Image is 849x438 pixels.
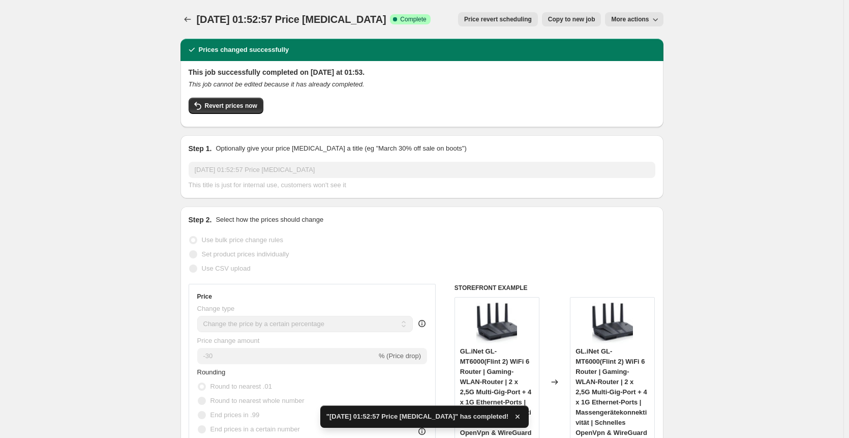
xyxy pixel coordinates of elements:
[197,348,377,364] input: -15
[379,352,421,360] span: % (Price drop)
[210,411,260,419] span: End prices in .99
[210,425,300,433] span: End prices in a certain number
[189,80,365,88] i: This job cannot be edited because it has already completed.
[542,12,601,26] button: Copy to new job
[476,303,517,343] img: 61mSLh-ERLL._AC_SL1500_80x.jpg
[210,383,272,390] span: Round to nearest .01
[202,236,283,244] span: Use bulk price change rules
[326,412,508,422] span: "[DATE] 01:52:57 Price [MEDICAL_DATA]" has completed!
[202,250,289,258] span: Set product prices individually
[180,12,195,26] button: Price change jobs
[189,181,346,189] span: This title is just for internal use, customers won't see it
[464,15,532,23] span: Price revert scheduling
[205,102,257,110] span: Revert prices now
[189,162,655,178] input: 30% off holiday sale
[199,45,289,55] h2: Prices changed successfully
[417,318,427,329] div: help
[605,12,663,26] button: More actions
[592,303,633,343] img: 61mSLh-ERLL._AC_SL1500_80x.jpg
[189,67,655,77] h2: This job successfully completed on [DATE] at 01:53.
[197,337,260,344] span: Price change amount
[202,265,251,272] span: Use CSV upload
[216,215,323,225] p: Select how the prices should change
[197,305,235,312] span: Change type
[400,15,426,23] span: Complete
[189,98,263,114] button: Revert prices now
[189,215,212,225] h2: Step 2.
[210,397,305,404] span: Round to nearest whole number
[197,368,226,376] span: Rounding
[454,284,655,292] h6: STOREFRONT EXAMPLE
[197,293,212,301] h3: Price
[189,143,212,154] h2: Step 1.
[216,143,466,154] p: Optionally give your price [MEDICAL_DATA] a title (eg "March 30% off sale on boots")
[611,15,649,23] span: More actions
[548,15,595,23] span: Copy to new job
[458,12,538,26] button: Price revert scheduling
[197,14,386,25] span: [DATE] 01:52:57 Price [MEDICAL_DATA]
